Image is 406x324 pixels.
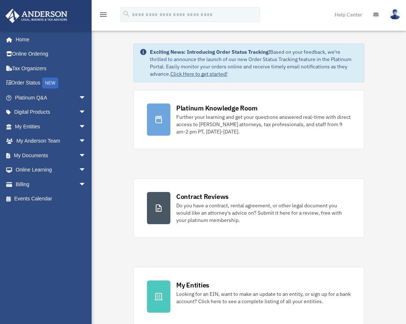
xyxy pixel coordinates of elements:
a: Online Ordering [5,47,97,61]
div: Contract Reviews [176,192,229,201]
a: Platinum Knowledge Room Further your learning and get your questions answered real-time with dire... [133,90,364,149]
span: arrow_drop_down [79,119,93,134]
i: menu [99,10,108,19]
a: Order StatusNEW [5,76,97,91]
span: arrow_drop_down [79,105,93,120]
a: Digital Productsarrow_drop_down [5,105,97,120]
span: arrow_drop_down [79,134,93,149]
a: Platinum Q&Aarrow_drop_down [5,90,97,105]
span: arrow_drop_down [79,163,93,178]
div: Platinum Knowledge Room [176,103,258,113]
a: Online Learningarrow_drop_down [5,163,97,177]
div: My Entities [176,280,209,290]
div: Looking for an EIN, want to make an update to an entity, or sign up for a bank account? Click her... [176,290,351,305]
span: arrow_drop_down [79,177,93,192]
a: menu [99,13,108,19]
a: My Documentsarrow_drop_down [5,148,97,163]
div: NEW [42,78,58,88]
span: arrow_drop_down [79,148,93,163]
strong: Exciting News: Introducing Order Status Tracking! [150,49,270,55]
a: Events Calendar [5,192,97,206]
a: Click Here to get started! [170,71,228,77]
i: search [122,10,130,18]
img: Anderson Advisors Platinum Portal [3,9,70,23]
a: My Entitiesarrow_drop_down [5,119,97,134]
a: Contract Reviews Do you have a contract, rental agreement, or other legal document you would like... [133,178,364,238]
a: Billingarrow_drop_down [5,177,97,192]
div: Based on your feedback, we're thrilled to announce the launch of our new Order Status Tracking fe... [150,48,358,78]
div: Further your learning and get your questions answered real-time with direct access to [PERSON_NAM... [176,113,351,135]
div: Do you have a contract, rental agreement, or other legal document you would like an attorney's ad... [176,202,351,224]
a: Home [5,32,93,47]
span: arrow_drop_down [79,90,93,105]
a: Tax Organizers [5,61,97,76]
a: My Anderson Teamarrow_drop_down [5,134,97,148]
img: User Pic [390,9,401,20]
